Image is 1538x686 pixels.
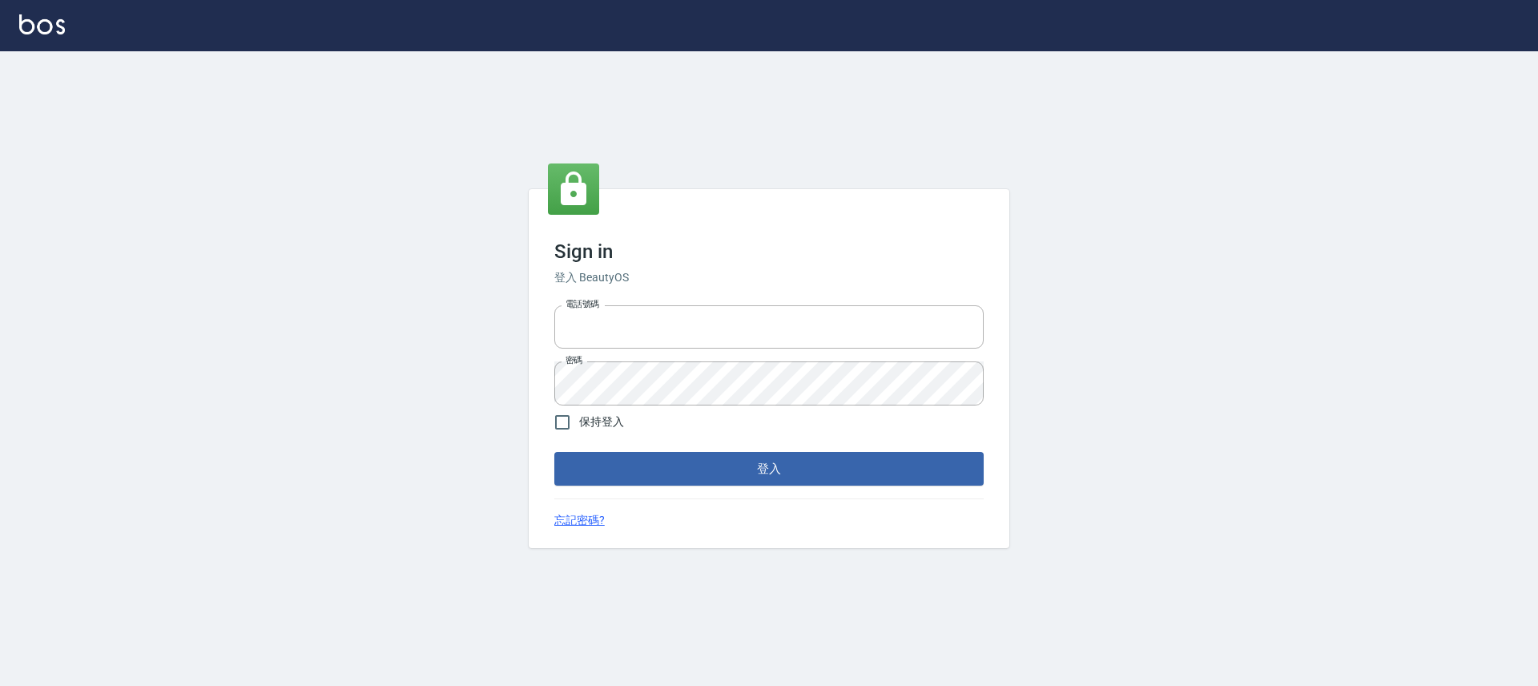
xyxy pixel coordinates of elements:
[579,414,624,430] span: 保持登入
[554,512,605,529] a: 忘記密碼?
[554,269,984,286] h6: 登入 BeautyOS
[566,298,599,310] label: 電話號碼
[566,354,582,366] label: 密碼
[554,240,984,263] h3: Sign in
[554,452,984,486] button: 登入
[19,14,65,34] img: Logo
